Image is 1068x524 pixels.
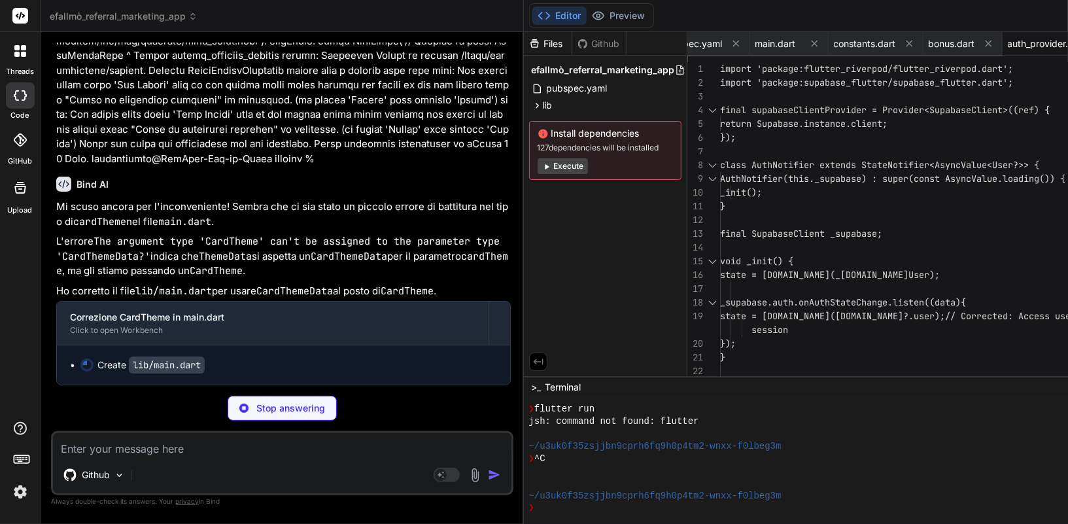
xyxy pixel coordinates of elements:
[720,228,882,239] span: final SupabaseClient _supabase;
[135,285,212,298] code: lib/main.dart
[720,173,971,184] span: AuthNotifier(this._supabase) : super(const Async
[529,502,534,514] span: ❯
[704,254,721,268] div: Click to collapse the range.
[720,269,908,281] span: state = [DOMAIN_NAME](_[DOMAIN_NAME]
[70,311,475,324] div: Correzione CardTheme in main.dart
[529,453,534,465] span: ❯
[158,215,211,228] code: main.dart
[56,235,506,263] code: The argument type 'CardTheme' can't be assigned to the parameter type 'CardThemeData?'
[8,156,32,167] label: GitHub
[687,241,703,254] div: 14
[720,255,793,267] span: void _init() {
[538,158,588,174] button: Execute
[687,186,703,200] div: 10
[572,37,626,50] div: Github
[524,37,572,50] div: Files
[11,110,29,121] label: code
[687,309,703,323] div: 19
[381,285,434,298] code: CardTheme
[720,351,725,363] span: }
[468,468,483,483] img: attachment
[687,296,703,309] div: 18
[720,186,762,198] span: _init();
[720,77,982,88] span: import 'package:supabase_flutter/supabase_flutter.
[687,90,703,103] div: 3
[534,453,545,465] span: ^C
[488,468,501,481] img: icon
[687,172,703,186] div: 9
[704,296,721,309] div: Click to collapse the range.
[662,37,723,50] span: pubspec.yaml
[687,364,703,378] div: 22
[687,254,703,268] div: 15
[529,440,782,453] span: ~/u3uk0f35zsjjbn9cprh6fq9h0p4tm2-wnxx-f0lbeg3m
[687,76,703,90] div: 2
[50,10,198,23] span: efallmò_referral_marketing_app
[129,357,205,374] code: lib/main.dart
[834,37,896,50] span: constants.dart
[543,99,553,112] span: lib
[97,358,205,372] div: Create
[720,338,736,349] span: });
[529,490,782,502] span: ~/u3uk0f35zsjjbn9cprh6fq9h0p4tm2-wnxx-f0lbeg3m
[720,200,725,212] span: }
[687,227,703,241] div: 13
[982,159,1039,171] span: e<User?>> {
[720,131,736,143] span: });
[755,37,796,50] span: main.dart
[704,103,721,117] div: Click to collapse the range.
[190,264,243,277] code: CardTheme
[82,468,110,481] p: Github
[529,403,534,415] span: ❯
[532,63,675,77] span: efallmò_referral_marketing_app
[687,337,703,351] div: 20
[720,310,945,322] span: state = [DOMAIN_NAME]([DOMAIN_NAME]?.user);
[982,77,1013,88] span: dart';
[57,302,489,345] button: Correzione CardTheme in main.dartClick to open Workbench
[51,495,513,508] p: Always double-check its answers. Your in Bind
[545,381,581,394] span: Terminal
[70,325,475,336] div: Click to open Workbench
[311,250,387,263] code: CardThemeData
[720,118,887,130] span: return Supabase.instance.client;
[687,131,703,145] div: 6
[587,7,651,25] button: Preview
[687,351,703,364] div: 21
[56,234,511,279] p: L'errore indica che si aspetta un per il parametro , ma gli stiamo passando un .
[687,282,703,296] div: 17
[687,158,703,172] div: 8
[56,200,511,229] p: Mi scuso ancora per l'inconveniente! Sembra che ci sia stato un piccolo errore di battitura nel t...
[687,117,703,131] div: 5
[56,284,511,299] p: Ho corretto il file per usare al posto di .
[6,66,34,77] label: threads
[704,172,721,186] div: Click to collapse the range.
[199,250,252,263] code: ThemeData
[545,80,609,96] span: pubspec.yaml
[908,269,940,281] span: User);
[720,63,982,75] span: import 'package:flutter_riverpod/flutter_riverpod.
[971,173,1065,184] span: Value.loading()) {
[538,143,673,153] span: 127 dependencies will be installed
[532,7,587,25] button: Editor
[687,145,703,158] div: 7
[73,215,126,228] code: cardTheme
[256,285,333,298] code: CardThemeData
[9,481,31,503] img: settings
[687,62,703,76] div: 1
[720,104,982,116] span: final supabaseClientProvider = Provider<SupabaseCl
[687,103,703,117] div: 4
[704,158,721,172] div: Click to collapse the range.
[687,268,703,282] div: 16
[720,159,982,171] span: class AuthNotifier extends StateNotifier<AsyncValu
[982,63,1013,75] span: dart';
[8,205,33,216] label: Upload
[720,296,961,308] span: _supabase.auth.onAuthStateChange.listen((data)
[77,178,109,191] h6: Bind AI
[751,324,788,336] span: session
[929,37,975,50] span: bonus.dart
[538,127,673,140] span: Install dependencies
[114,470,125,481] img: Pick Models
[532,381,542,394] span: >_
[534,403,594,415] span: flutter run
[687,213,703,227] div: 12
